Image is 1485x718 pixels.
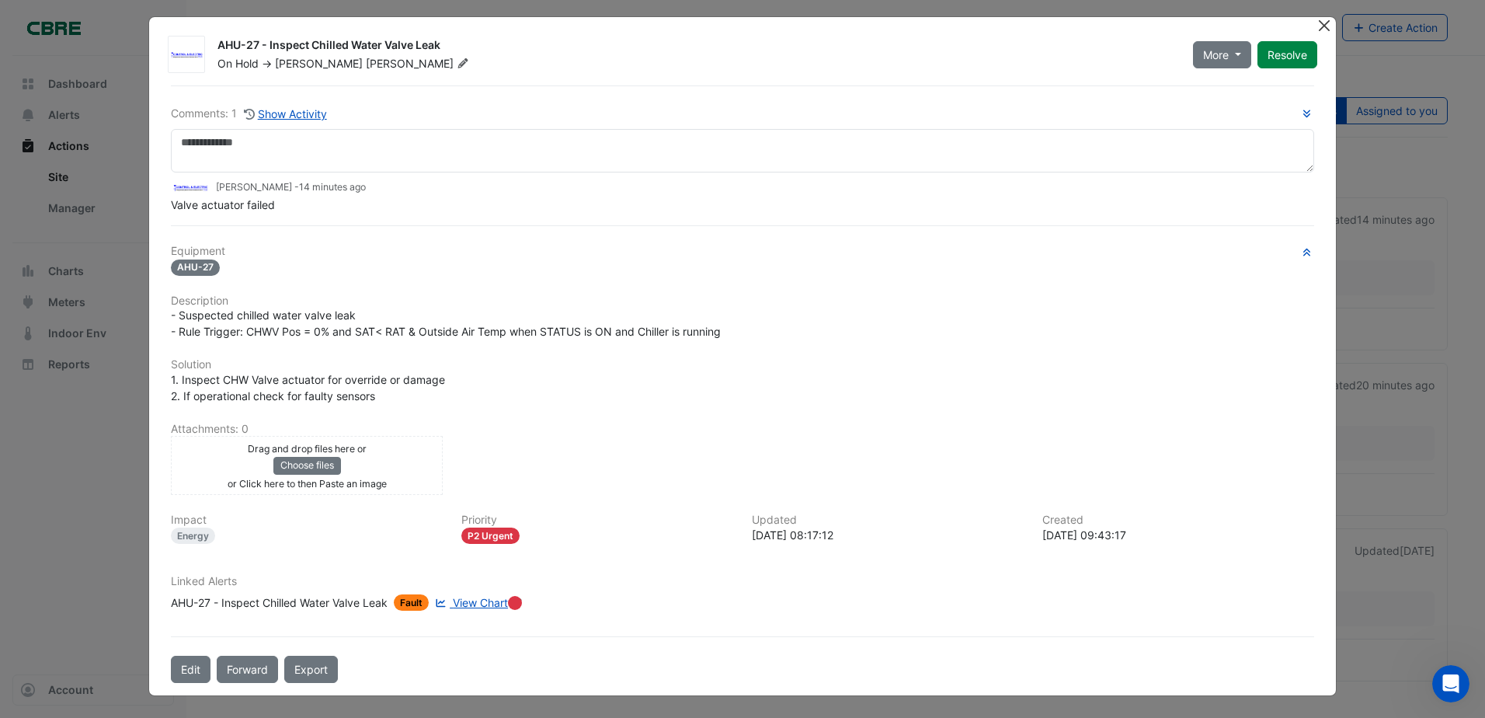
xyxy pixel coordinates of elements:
[1042,527,1314,543] div: [DATE] 09:43:17
[171,179,210,197] img: Control & Electric
[1257,41,1317,68] button: Resolve
[461,514,733,527] h6: Priority
[1042,514,1314,527] h6: Created
[171,245,1314,258] h6: Equipment
[394,594,429,611] span: Fault
[262,57,272,70] span: ->
[275,57,363,70] span: [PERSON_NAME]
[171,105,328,123] div: Comments: 1
[171,373,445,403] span: 1. Inspect CHW Valve actuator for override or damage 2. If operational check for faulty sensors
[171,575,1314,588] h6: Linked Alerts
[216,180,366,194] small: [PERSON_NAME] -
[171,198,275,211] span: Valve actuator failed
[228,478,387,490] small: or Click here to then Paste an image
[171,295,1314,308] h6: Description
[171,260,220,276] span: AHU-27
[171,594,388,611] div: AHU-27 - Inspect Chilled Water Valve Leak
[243,105,328,123] button: Show Activity
[284,656,338,683] a: Export
[1316,17,1333,33] button: Close
[248,443,367,455] small: Drag and drop files here or
[217,37,1174,56] div: AHU-27 - Inspect Chilled Water Valve Leak
[171,528,215,544] div: Energy
[171,514,443,527] h6: Impact
[1193,41,1251,68] button: More
[217,656,278,683] button: Forward
[453,596,508,609] span: View Chart
[1203,47,1229,63] span: More
[366,56,471,71] span: [PERSON_NAME]
[461,528,520,544] div: P2 Urgent
[169,47,204,63] img: Control & Electric
[171,423,1314,436] h6: Attachments: 0
[432,594,508,611] a: View Chart
[752,527,1024,543] div: [DATE] 08:17:12
[273,457,341,474] button: Choose files
[508,596,522,610] div: Tooltip anchor
[217,57,259,70] span: On Hold
[1432,665,1469,702] iframe: Intercom live chat
[171,656,210,683] button: Edit
[299,181,366,193] span: 2025-09-16 08:17:11
[752,514,1024,527] h6: Updated
[171,308,721,338] span: - Suspected chilled water valve leak - Rule Trigger: CHWV Pos = 0% and SAT< RAT & Outside Air Tem...
[171,358,1314,371] h6: Solution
